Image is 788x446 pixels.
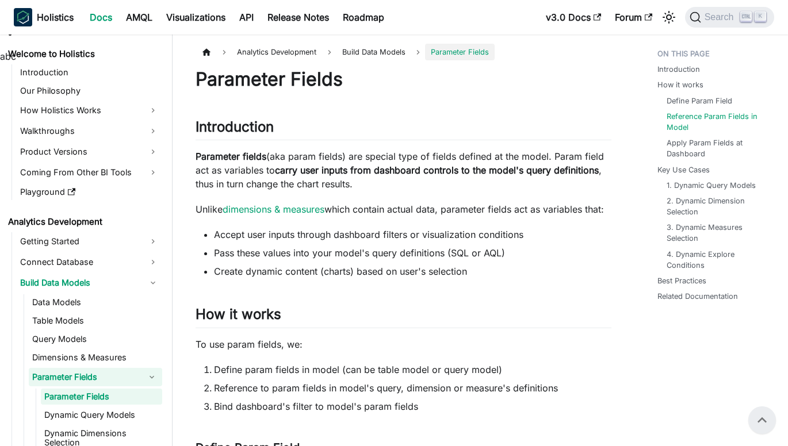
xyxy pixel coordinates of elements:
[159,8,232,26] a: Visualizations
[667,195,766,217] a: 2. Dynamic Dimension Selection
[41,407,162,423] a: Dynamic Query Models
[5,214,162,230] a: Analytics Development
[667,180,756,191] a: 1. Dynamic Query Models
[119,8,159,26] a: AMQL
[17,143,162,161] a: Product Versions
[336,44,411,60] span: Build Data Models
[17,253,162,271] a: Connect Database
[14,8,32,26] img: Holistics
[685,7,774,28] button: Search (Ctrl+K)
[425,44,495,60] span: Parameter Fields
[17,184,162,200] a: Playground
[660,8,678,26] button: Switch between dark and light mode (currently light mode)
[261,8,336,26] a: Release Notes
[214,399,611,413] li: Bind dashboard's filter to model's param fields
[657,164,710,175] a: Key Use Cases
[37,10,74,24] b: Holistics
[196,337,611,351] p: To use param fields, we:
[701,12,741,22] span: Search
[667,95,732,106] a: Define Param Field
[141,368,162,386] button: Collapse sidebar category 'Parameter Fields'
[83,8,119,26] a: Docs
[231,44,322,60] span: Analytics Development
[748,406,776,434] button: Scroll back to top
[17,101,162,120] a: How Holistics Works
[196,202,611,216] p: Unlike which contain actual data, parameter fields act as variables that:
[29,368,141,386] a: Parameter Fields
[667,111,766,133] a: Reference Param Fields in Model
[223,203,324,215] a: dimensions & measures
[196,306,611,328] h2: How it works
[29,331,162,347] a: Query Models
[275,164,599,176] strong: carry user inputs from dashboard controls to the model's query definitions
[232,8,261,26] a: API
[17,122,162,140] a: Walkthroughs
[17,274,162,292] a: Build Data Models
[667,222,766,244] a: 3. Dynamic Measures Selection
[17,64,162,80] a: Introduction
[539,8,608,26] a: v3.0 Docs
[196,44,611,60] nav: Breadcrumbs
[214,228,611,241] li: Accept user inputs through dashboard filters or visualization conditions
[17,163,162,182] a: Coming From Other BI Tools
[17,83,162,99] a: Our Philosophy
[29,294,162,310] a: Data Models
[41,389,162,405] a: Parameter Fields
[14,8,74,26] a: HolisticsHolistics
[196,44,217,60] a: Home page
[196,149,611,191] p: (aka param fields) are special type of fields defined at the model. Param field act as variables ...
[657,275,706,286] a: Best Practices
[5,46,162,62] a: Welcome to Holistics
[214,363,611,376] li: Define param fields in model (can be table model or query model)
[214,381,611,395] li: Reference to param fields in model's query, dimension or measure's definitions
[196,68,611,91] h1: Parameter Fields
[29,349,162,366] a: Dimensions & Measures
[755,11,766,22] kbd: K
[17,232,162,251] a: Getting Started
[214,246,611,260] li: Pass these values into your model's query definitions (SQL or AQL)
[657,79,703,90] a: How it works
[196,118,611,140] h2: Introduction
[29,313,162,329] a: Table Models
[214,264,611,278] li: Create dynamic content (charts) based on user's selection
[657,291,738,302] a: Related Documentation
[336,8,391,26] a: Roadmap
[196,151,266,162] strong: Parameter fields
[667,249,766,271] a: 4. Dynamic Explore Conditions
[608,8,659,26] a: Forum
[667,137,766,159] a: Apply Param Fields at Dashboard
[657,64,700,75] a: Introduction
